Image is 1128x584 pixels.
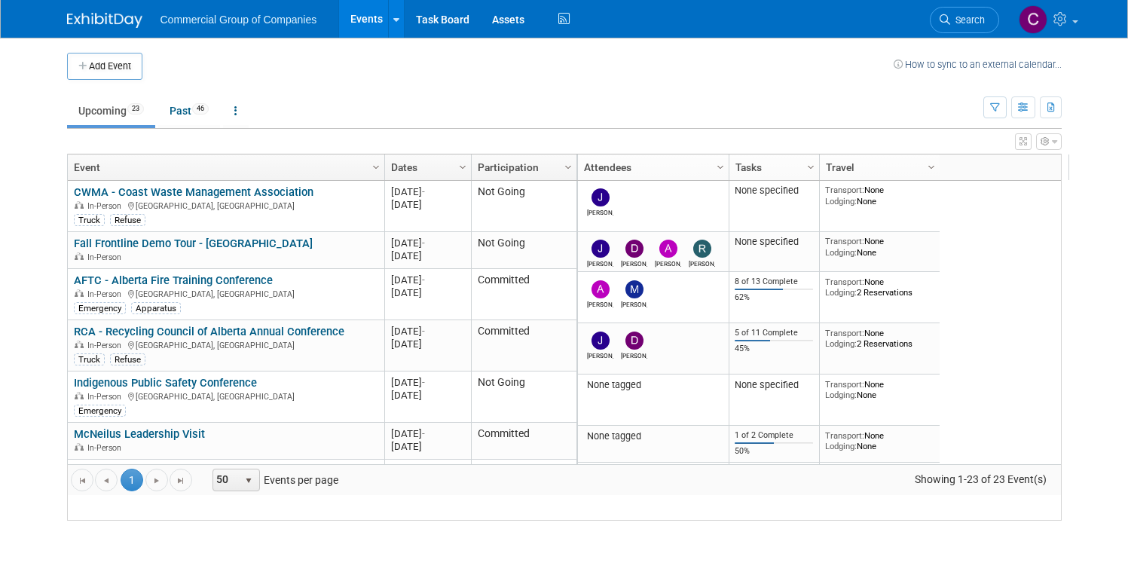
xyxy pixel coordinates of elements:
img: David West [625,332,643,350]
a: Column Settings [454,154,471,177]
a: How to sync to an external calendar... [894,59,1062,70]
img: Jason Fast [592,332,610,350]
div: Emergency [74,302,126,314]
div: 62% [735,292,813,303]
span: Showing 1-23 of 23 Event(s) [900,469,1060,490]
div: [GEOGRAPHIC_DATA], [GEOGRAPHIC_DATA] [74,199,378,212]
div: Mike Feduniw [621,298,647,308]
span: Transport: [825,379,864,390]
div: 45% [735,344,813,354]
a: Column Settings [560,154,576,177]
span: - [422,186,425,197]
a: Indigenous Public Safety Conference [74,376,257,390]
div: Refuse [110,353,145,365]
span: In-Person [87,289,126,299]
div: [DATE] [391,325,464,338]
div: None 2 Reservations [825,277,934,298]
img: In-Person Event [75,443,84,451]
div: David West [621,350,647,359]
a: Tasks [735,154,809,180]
span: Go to the last page [175,475,187,487]
div: [DATE] [391,338,464,350]
div: None specified [735,185,813,197]
span: Commercial Group of Companies [160,14,317,26]
span: Go to the next page [151,475,163,487]
a: Travel [826,154,930,180]
img: In-Person Event [75,252,84,260]
img: ExhibitDay [67,13,142,28]
div: Apparatus [131,302,181,314]
a: Attendees [584,154,719,180]
span: Search [950,14,985,26]
div: [DATE] [391,286,464,299]
span: In-Person [87,201,126,211]
span: Column Settings [805,161,817,173]
img: Cole Mattern [1019,5,1047,34]
td: Not Going [471,181,576,232]
span: 1 [121,469,143,491]
a: Go to the last page [170,469,192,491]
a: Upcoming23 [67,96,155,125]
span: Transport: [825,328,864,338]
a: Participation [478,154,567,180]
span: Column Settings [562,161,574,173]
a: Go to the previous page [95,469,118,491]
span: - [422,377,425,388]
img: In-Person Event [75,201,84,209]
span: Column Settings [370,161,382,173]
div: [GEOGRAPHIC_DATA], [GEOGRAPHIC_DATA] [74,390,378,402]
img: Alexander Cafovski [659,240,677,258]
td: Committed [471,423,576,460]
div: None 2 Reservations [825,328,934,350]
span: Go to the first page [76,475,88,487]
a: Past46 [158,96,220,125]
div: 50% [735,446,813,457]
img: Richard Gale [693,240,711,258]
div: Alexander Cafovski [655,258,681,268]
span: Lodging: [825,287,857,298]
img: Derek MacDonald [625,240,643,258]
div: 1 of 2 Complete [735,430,813,441]
span: Transport: [825,185,864,195]
span: Lodging: [825,196,857,206]
a: Go to the next page [145,469,168,491]
a: Fall Frontline Demo Tour - [GEOGRAPHIC_DATA] [74,237,313,250]
a: Column Settings [802,154,819,177]
span: Lodging: [825,441,857,451]
div: Truck [74,214,105,226]
div: 5 of 11 Complete [735,328,813,338]
span: 46 [192,103,209,115]
img: Mike Feduniw [625,280,643,298]
span: Transport: [825,236,864,246]
td: Committed [471,269,576,320]
a: McNeilus Leadership Visit [74,427,205,441]
span: Events per page [193,469,353,491]
td: Committed [471,320,576,371]
div: Truck [74,353,105,365]
div: Richard Gale [689,258,715,268]
div: None tagged [583,379,723,391]
span: select [243,475,255,487]
div: Derek MacDonald [621,258,647,268]
a: Column Settings [923,154,940,177]
a: RCA - Recycling Council of Alberta Annual Conference [74,325,344,338]
span: Lodging: [825,247,857,258]
a: Go to the first page [71,469,93,491]
span: Transport: [825,277,864,287]
div: [DATE] [391,237,464,249]
img: Jamie Zimmerman [592,240,610,258]
span: - [422,237,425,249]
div: None None [825,430,934,452]
div: Adam Dingman [587,298,613,308]
td: Committed [471,460,576,525]
div: Emergency [74,405,126,417]
div: Jason Fast [587,350,613,359]
a: Column Settings [368,154,384,177]
div: 8 of 13 Complete [735,277,813,287]
span: In-Person [87,341,126,350]
img: Adam Dingman [592,280,610,298]
span: Column Settings [714,161,726,173]
a: Column Settings [712,154,729,177]
div: None specified [735,236,813,248]
div: None tagged [583,430,723,442]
